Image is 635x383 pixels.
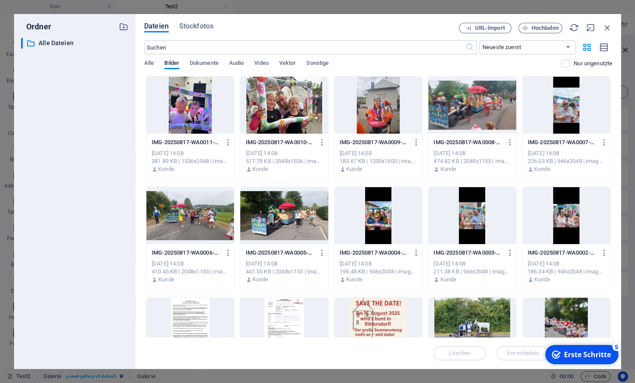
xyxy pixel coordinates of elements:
[144,58,154,70] span: Alle
[528,260,605,268] div: [DATE] 14:08
[306,58,329,70] span: Sonstige
[440,165,456,173] p: Kunde
[24,8,71,18] div: Erste Schritte
[528,149,605,157] div: [DATE] 14:08
[245,157,323,165] div: 517.78 KB | 2048x1536 | image/jpeg
[179,21,213,32] span: Stockfotos
[245,138,315,146] p: IMG-20250817-WA0010-GnO76Kfx-KC3YfYUB--jYw.jpg
[433,249,503,257] p: IMG-20250817-WA0003-FfdWL1ApOkKazQurFr2LPQ.jpg
[346,165,362,173] p: Kunde
[4,4,62,11] a: Skip to main content
[528,268,605,276] div: 186.34 KB | 946x2048 | image/jpeg
[528,138,597,146] p: IMG-20250817-WA0007-vnn6SxqXTKIadWwh92D_Ow.jpg
[340,138,409,146] p: IMG-20250817-WA0009-4k1uvyN-i5ueUOJcns3HqA.jpg
[229,58,244,70] span: Audio
[279,58,296,70] span: Vektor
[340,268,417,276] div: 196.48 KB | 946x2048 | image/jpeg
[152,149,229,157] div: [DATE] 14:08
[518,23,562,33] button: Hochladen
[528,157,605,165] div: 226.03 KB | 946x2048 | image/jpeg
[433,268,511,276] div: 211.38 KB | 946x2048 | image/jpeg
[532,25,559,31] span: Hochladen
[164,58,179,70] span: Bilder
[158,165,174,173] p: Kunde
[433,149,511,157] div: [DATE] 14:08
[245,268,323,276] div: 441.55 KB | 2048x1153 | image/jpeg
[440,276,456,284] p: Kunde
[534,165,550,173] p: Kunde
[346,276,362,284] p: Kunde
[340,249,409,257] p: IMG-20250817-WA0004-26n_cgpWM5PDfBII47Iotg.jpg
[433,260,511,268] div: [DATE] 14:08
[144,40,465,54] input: Suchen
[152,249,221,257] p: IMG-20250817-WA0006-CL1MAusItPJDVMPKzIbjMw.jpg
[252,276,269,284] p: Kunde
[340,260,417,268] div: [DATE] 14:08
[152,260,229,268] div: [DATE] 14:08
[574,60,612,67] p: Zeigt nur Dateien an, die nicht auf der Website verwendet werden. Dateien, die während dieser Sit...
[586,23,596,32] i: Minimieren
[340,157,417,165] div: 183.67 KB | 1200x1600 | image/jpeg
[459,23,511,33] button: URL-Import
[158,276,174,284] p: Kunde
[152,138,221,146] p: IMG-20250817-WA0011-MJHqfXoTCkKm9gsNLQw7aA.jpg
[152,157,229,165] div: 381.89 KB | 1536x2048 | image/jpeg
[72,1,81,10] div: 5
[245,149,323,157] div: [DATE] 14:08
[534,276,550,284] p: Kunde
[152,268,229,276] div: 410.45 KB | 2048x1153 | image/jpeg
[21,38,23,49] div: ​
[245,260,323,268] div: [DATE] 14:08
[603,23,612,32] i: Schließen
[528,249,597,257] p: IMG-20250817-WA0002-VOz24PvTCtAav0KhqrtaNw.jpg
[475,25,505,31] span: URL-Import
[21,21,51,32] p: Ordner
[569,23,579,32] i: Neu laden
[340,149,417,157] div: [DATE] 14:08
[433,138,503,146] p: IMG-20250817-WA0008-unLqArMdPJHnafUA5LsrBw.jpg
[245,249,315,257] p: IMG-20250817-WA0005-5WM79_DQq_hzBFnTLzCg2g.jpg
[5,4,78,23] div: Erste Schritte 5 items remaining, 0% complete
[190,58,219,70] span: Dokumente
[254,58,268,70] span: Video
[144,21,169,32] span: Dateien
[119,22,128,32] i: Neuen Ordner erstellen
[252,165,269,173] p: Kunde
[39,38,112,48] p: Alle Dateien
[433,157,511,165] div: 474.82 KB | 2048x1153 | image/jpeg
